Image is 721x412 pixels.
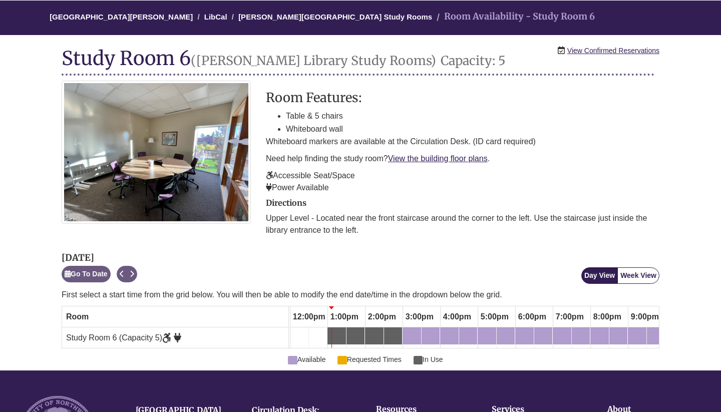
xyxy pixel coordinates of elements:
h2: Directions [266,199,659,208]
span: 3:00pm [403,308,436,325]
small: ([PERSON_NAME] Library Study Rooms) [191,53,436,69]
a: 4:00pm Wednesday, September 3, 2025 - Study Room 6 - Available [440,327,459,344]
li: Whiteboard wall [286,123,659,136]
span: Available [288,354,325,365]
span: 1:00pm [328,308,361,325]
a: [PERSON_NAME][GEOGRAPHIC_DATA] Study Rooms [238,13,432,21]
a: 2:00pm Wednesday, September 3, 2025 - Study Room 6 - In Use [365,327,384,344]
a: 2:30pm Wednesday, September 3, 2025 - Study Room 6 - In Use [384,327,402,344]
a: 6:30pm Wednesday, September 3, 2025 - Study Room 6 - Available [534,327,552,344]
a: 8:00pm Wednesday, September 3, 2025 - Study Room 6 - Available [590,327,609,344]
h3: Room Features: [266,91,659,105]
span: 5:00pm [478,308,511,325]
a: 5:30pm Wednesday, September 3, 2025 - Study Room 6 - Available [497,327,515,344]
h1: Study Room 6 [62,48,654,76]
a: View the building floor plans [388,154,488,163]
span: Room [66,312,89,321]
span: Study Room 6 (Capacity 5) [66,333,181,342]
span: 12:00pm [290,308,328,325]
div: description [266,91,659,193]
a: 8:30pm Wednesday, September 3, 2025 - Study Room 6 - Available [609,327,627,344]
button: Previous [117,266,127,282]
a: 7:00pm Wednesday, September 3, 2025 - Study Room 6 - Available [553,327,571,344]
div: directions [266,199,659,237]
h2: [DATE] [62,253,137,263]
a: 1:00pm Wednesday, September 3, 2025 - Study Room 6 - In Use [327,327,346,344]
span: 8:00pm [591,308,624,325]
a: [GEOGRAPHIC_DATA][PERSON_NAME] [50,13,193,21]
button: Go To Date [62,266,111,282]
a: 3:30pm Wednesday, September 3, 2025 - Study Room 6 - Available [422,327,440,344]
a: 9:00pm Wednesday, September 3, 2025 - Study Room 6 - Available [628,327,646,344]
a: 5:00pm Wednesday, September 3, 2025 - Study Room 6 - Available [478,327,496,344]
span: 2:00pm [366,308,399,325]
a: 3:00pm Wednesday, September 3, 2025 - Study Room 6 - Available [403,327,421,344]
li: Table & 5 chairs [286,110,659,123]
img: Study Room 6 [62,81,251,224]
a: View Confirmed Reservations [567,45,659,56]
a: LibCal [204,13,227,21]
a: 1:30pm Wednesday, September 3, 2025 - Study Room 6 - In Use [346,327,365,344]
button: Day View [581,267,618,284]
span: 6:00pm [516,308,549,325]
a: 6:00pm Wednesday, September 3, 2025 - Study Room 6 - Available [515,327,534,344]
a: 9:30pm Wednesday, September 3, 2025 - Study Room 6 - Available [647,327,665,344]
p: First select a start time from the grid below. You will then be able to modify the end date/time ... [62,289,659,301]
a: 4:30pm Wednesday, September 3, 2025 - Study Room 6 - Available [459,327,477,344]
span: 4:00pm [441,308,474,325]
p: Whiteboard markers are available at the Circulation Desk. (ID card required) [266,136,659,148]
span: In Use [414,354,443,365]
p: Need help finding the study room? . [266,153,659,165]
span: 7:00pm [553,308,586,325]
button: Week View [617,267,659,284]
span: Requested Times [337,354,401,365]
nav: Breadcrumb [62,1,659,35]
li: Room Availability - Study Room 6 [434,10,595,24]
a: 7:30pm Wednesday, September 3, 2025 - Study Room 6 - Available [572,327,590,344]
p: Accessible Seat/Space Power Available [266,170,659,194]
small: Capacity: 5 [441,53,506,69]
span: 9:00pm [628,308,661,325]
button: Next [127,266,137,282]
p: Upper Level - Located near the front staircase around the corner to the left. Use the staircase j... [266,212,659,236]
